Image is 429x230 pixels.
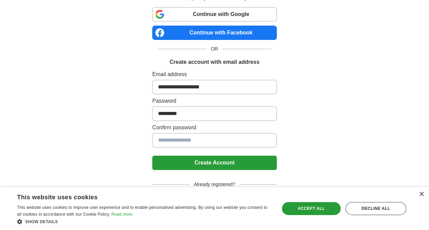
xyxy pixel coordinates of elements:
div: This website uses cookies [17,191,255,201]
a: Continue with Facebook [152,26,277,40]
label: Confirm password [152,124,277,132]
label: Password [152,97,277,105]
div: Decline all [345,202,406,215]
h1: Create account with email address [170,58,259,66]
div: Accept all [282,202,341,215]
a: Continue with Google [152,7,277,21]
label: Email address [152,70,277,78]
div: Show details [17,218,272,225]
a: Read more, opens a new window [111,212,132,217]
div: Close [419,192,424,197]
span: This website uses cookies to improve user experience and to enable personalised advertising. By u... [17,205,267,217]
button: Create Account [152,156,277,170]
span: Already registered? [190,181,239,188]
span: OR [207,45,222,53]
span: Show details [25,219,58,224]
